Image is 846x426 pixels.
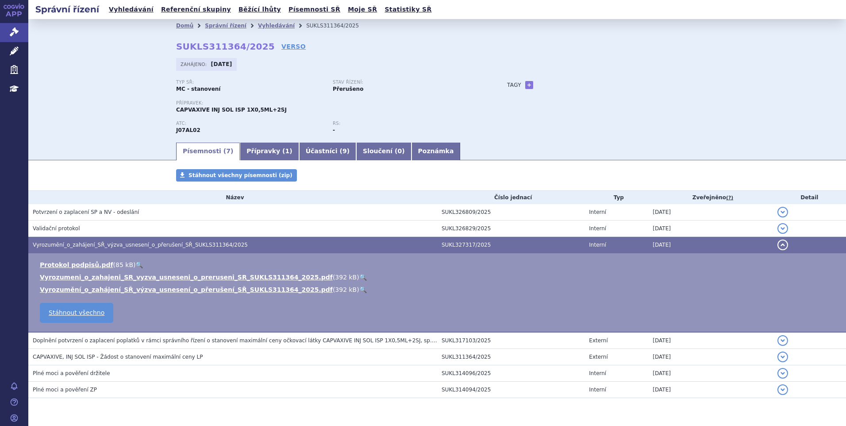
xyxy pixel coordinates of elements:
a: Referenční skupiny [158,4,234,15]
a: Písemnosti SŘ [286,4,343,15]
td: SUKL326809/2025 [437,204,585,221]
span: Plné moci a pověření držitele [33,370,110,376]
td: [DATE] [648,204,773,221]
td: SUKL327317/2025 [437,237,585,253]
td: [DATE] [648,365,773,382]
a: Protokol podpisů.pdf [40,261,113,268]
th: Detail [773,191,846,204]
abbr: (?) [726,195,733,201]
button: detail [777,368,788,379]
p: Typ SŘ: [176,80,324,85]
a: Sloučení (0) [356,143,411,160]
a: Moje SŘ [345,4,380,15]
span: Vyrozumění_o_zahájení_SŘ_výzva_usnesení_o_přerušení_SŘ_SUKLS311364/2025 [33,242,248,248]
td: SUKL314096/2025 [437,365,585,382]
span: Interní [589,370,606,376]
li: ( ) [40,285,837,294]
li: SUKLS311364/2025 [306,19,370,32]
h2: Správní řízení [28,3,106,15]
span: Potvrzení o zaplacení SP a NV - odeslání [33,209,139,215]
a: Statistiky SŘ [382,4,434,15]
span: 7 [226,147,231,155]
p: Přípravek: [176,101,489,106]
button: detail [777,223,788,234]
strong: PNEUMOCOCCUS, PURIFIKOVANÉ POLYSACHARIDOVÉ ANTIGENY KONJUGOVANÉ [176,127,200,133]
th: Zveřejněno [648,191,773,204]
button: detail [777,207,788,217]
a: Poznámka [411,143,461,160]
span: Interní [589,209,606,215]
span: 392 kB [335,274,357,281]
span: CAPVAXIVE INJ SOL ISP 1X0,5ML+2SJ [176,107,287,113]
p: ATC: [176,121,324,126]
a: Stáhnout všechny písemnosti (zip) [176,169,297,182]
td: [DATE] [648,349,773,365]
button: detail [777,240,788,250]
a: + [525,81,533,89]
a: Účastníci (9) [299,143,356,160]
li: ( ) [40,273,837,282]
a: Správní řízení [205,23,246,29]
span: 85 kB [115,261,133,268]
span: 0 [397,147,402,155]
td: SUKL326829/2025 [437,221,585,237]
strong: SUKLS311364/2025 [176,41,275,52]
span: Plné moci a pověření ZP [33,387,97,393]
strong: - [333,127,335,133]
li: ( ) [40,260,837,269]
a: Vyrozumeni_o_zahajeni_SR_vyzva_usneseni_o_preruseni_SR_SUKLS311364_2025.pdf [40,274,333,281]
span: 9 [342,147,347,155]
button: detail [777,335,788,346]
a: Běžící lhůty [236,4,284,15]
span: 1 [285,147,290,155]
button: detail [777,384,788,395]
span: Stáhnout všechny písemnosti (zip) [188,172,292,178]
a: Domů [176,23,193,29]
a: 🔍 [359,274,367,281]
p: RS: [333,121,481,126]
td: [DATE] [648,221,773,237]
a: Přípravky (1) [240,143,299,160]
th: Název [28,191,437,204]
td: [DATE] [648,332,773,349]
a: VERSO [281,42,306,51]
th: Číslo jednací [437,191,585,204]
button: detail [777,352,788,362]
td: SUKL317103/2025 [437,332,585,349]
a: 🔍 [135,261,143,268]
span: Interní [589,242,606,248]
a: Vyhledávání [258,23,295,29]
span: CAPVAXIVE, INJ SOL ISP - Žádost o stanovení maximální ceny LP [33,354,203,360]
h3: Tagy [507,80,521,90]
td: [DATE] [648,237,773,253]
span: Doplnění potvrzení o zaplacení poplatků v rámci správního řízení o stanovení maximální ceny očkov... [33,337,496,344]
span: 392 kB [335,286,357,293]
strong: [DATE] [211,61,232,67]
a: Písemnosti (7) [176,143,240,160]
span: Validační protokol [33,225,80,232]
th: Typ [585,191,648,204]
a: Stáhnout všechno [40,303,113,323]
span: Zahájeno: [181,61,208,68]
span: Externí [589,354,608,360]
span: Interní [589,225,606,232]
p: Stav řízení: [333,80,481,85]
span: Externí [589,337,608,344]
td: SUKL314094/2025 [437,382,585,398]
td: SUKL311364/2025 [437,349,585,365]
a: 🔍 [359,286,367,293]
a: Vyhledávání [106,4,156,15]
strong: MC - stanovení [176,86,220,92]
td: [DATE] [648,382,773,398]
strong: Přerušeno [333,86,363,92]
span: Interní [589,387,606,393]
a: Vyrozumění_o_zahájení_SŘ_výzva_usnesení_o_přerušení_SŘ_SUKLS311364_2025.pdf [40,286,333,293]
